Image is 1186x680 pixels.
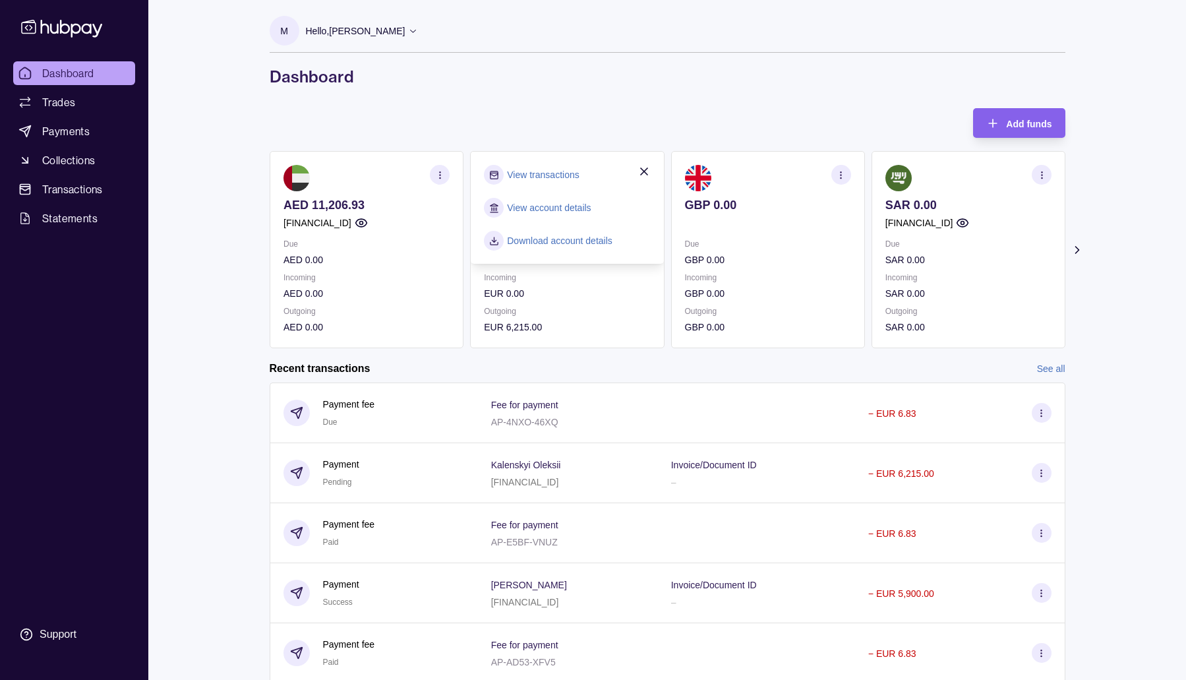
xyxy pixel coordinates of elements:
[868,528,916,539] p: − EUR 6.83
[484,304,650,319] p: Outgoing
[283,304,450,319] p: Outgoing
[507,233,612,248] a: Download account details
[491,477,559,487] p: [FINANCIAL_ID]
[885,216,953,230] p: [FINANCIAL_ID]
[684,320,850,334] p: GBP 0.00
[684,237,850,251] p: Due
[270,66,1065,87] h1: Dashboard
[283,237,450,251] p: Due
[283,198,450,212] p: AED 11,206.93
[684,198,850,212] p: GBP 0.00
[484,270,650,285] p: Incoming
[13,61,135,85] a: Dashboard
[491,520,558,530] p: Fee for payment
[484,320,650,334] p: EUR 6,215.00
[42,181,103,197] span: Transactions
[283,320,450,334] p: AED 0.00
[885,198,1051,212] p: SAR 0.00
[13,621,135,648] a: Support
[323,598,353,607] span: Success
[280,24,288,38] p: M
[323,457,359,472] p: Payment
[491,657,556,667] p: AP-AD53-XFV5
[491,580,567,590] p: [PERSON_NAME]
[684,253,850,267] p: GBP 0.00
[885,253,1051,267] p: SAR 0.00
[1037,361,1065,376] a: See all
[684,304,850,319] p: Outgoing
[684,165,711,191] img: gb
[491,417,558,427] p: AP-4NXO-46XQ
[1006,119,1052,129] span: Add funds
[283,270,450,285] p: Incoming
[323,397,375,412] p: Payment fee
[671,580,757,590] p: Invoice/Document ID
[40,627,76,642] div: Support
[42,123,90,139] span: Payments
[684,270,850,285] p: Incoming
[885,286,1051,301] p: SAR 0.00
[283,286,450,301] p: AED 0.00
[507,168,579,182] a: View transactions
[13,148,135,172] a: Collections
[868,648,916,659] p: − EUR 6.83
[491,640,558,650] p: Fee for payment
[484,286,650,301] p: EUR 0.00
[973,108,1065,138] button: Add funds
[323,637,375,652] p: Payment fee
[885,165,911,191] img: sa
[885,320,1051,334] p: SAR 0.00
[42,65,94,81] span: Dashboard
[323,517,375,532] p: Payment fee
[13,177,135,201] a: Transactions
[868,468,934,479] p: − EUR 6,215.00
[42,210,98,226] span: Statements
[491,537,558,547] p: AP-E5BF-VNUZ
[885,304,1051,319] p: Outgoing
[323,538,339,547] span: Paid
[671,477,676,487] p: –
[868,408,916,419] p: − EUR 6.83
[323,478,352,487] span: Pending
[283,216,351,230] p: [FINANCIAL_ID]
[885,237,1051,251] p: Due
[306,24,405,38] p: Hello, [PERSON_NAME]
[491,400,558,410] p: Fee for payment
[507,201,591,215] a: View account details
[283,253,450,267] p: AED 0.00
[323,577,359,592] p: Payment
[491,597,559,607] p: [FINANCIAL_ID]
[671,460,757,470] p: Invoice/Document ID
[868,588,934,599] p: − EUR 5,900.00
[684,286,850,301] p: GBP 0.00
[13,119,135,143] a: Payments
[13,90,135,114] a: Trades
[491,460,561,470] p: Kalenskyi Oleksii
[270,361,371,376] h2: Recent transactions
[671,597,676,607] p: –
[283,165,310,191] img: ae
[42,94,75,110] span: Trades
[13,206,135,230] a: Statements
[323,658,339,667] span: Paid
[323,417,338,427] span: Due
[42,152,95,168] span: Collections
[885,270,1051,285] p: Incoming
